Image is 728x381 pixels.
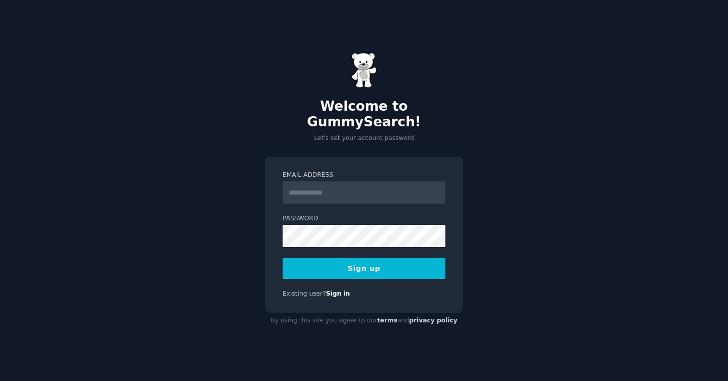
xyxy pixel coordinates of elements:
p: Let's set your account password [265,134,463,143]
img: Gummy Bear [351,53,377,88]
label: Password [283,214,445,223]
div: By using this site you agree to our and [265,313,463,329]
label: Email Address [283,171,445,180]
button: Sign up [283,258,445,279]
span: Existing user? [283,290,326,297]
a: Sign in [326,290,350,297]
h2: Welcome to GummySearch! [265,99,463,130]
a: terms [377,317,397,324]
a: privacy policy [409,317,458,324]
